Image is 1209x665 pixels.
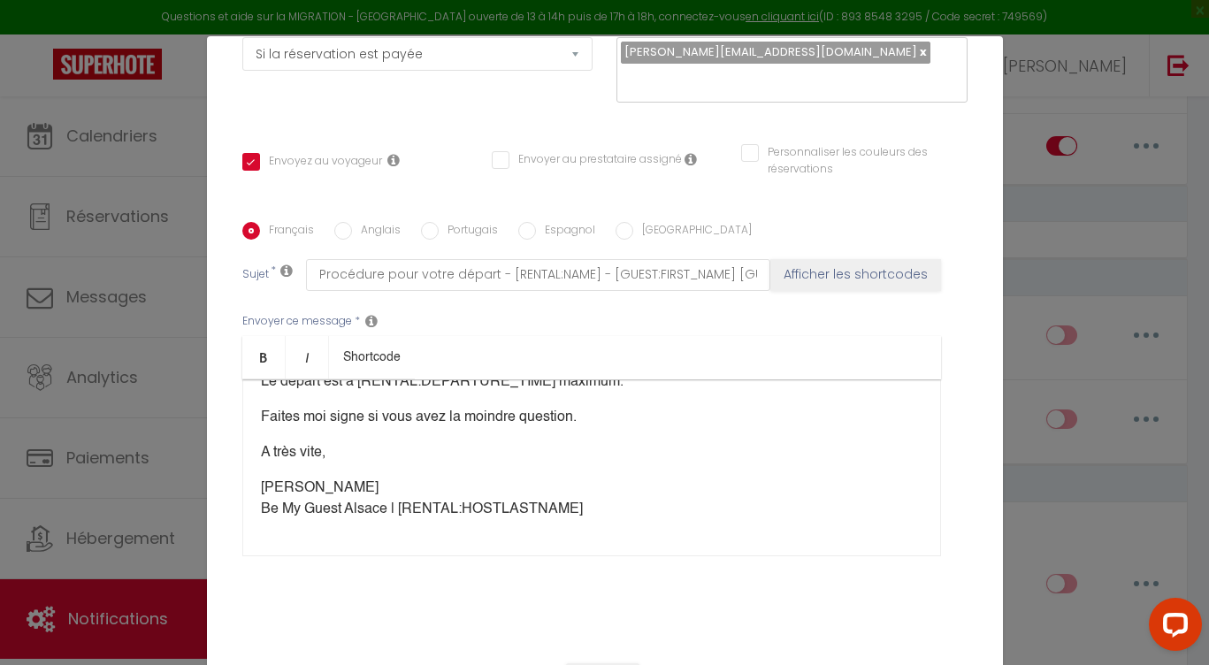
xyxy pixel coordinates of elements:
i: Subject [280,264,293,278]
p: A très vite, [261,442,922,463]
span: [PERSON_NAME][EMAIL_ADDRESS][DOMAIN_NAME] [624,43,917,60]
label: Sujet [242,266,269,285]
label: Anglais [352,222,401,241]
a: Shortcode [329,336,415,378]
a: Italic [286,336,329,378]
p: Faites moi signe si vous avez la moindre question. [261,407,922,428]
i: Message [365,314,378,328]
p: Le départ est à [RENTAL:DEPARTURE_TIME] maximum.​ [261,371,922,393]
a: Bold [242,336,286,378]
label: Français [260,222,314,241]
iframe: LiveChat chat widget [1135,591,1209,665]
i: Envoyer au voyageur [387,153,400,167]
label: Espagnol [536,222,595,241]
label: [GEOGRAPHIC_DATA] [633,222,752,241]
i: Envoyer au prestataire si il est assigné [685,152,697,166]
label: Envoyer ce message [242,313,352,330]
button: Afficher les shortcodes [770,259,941,291]
p: [PERSON_NAME] Be My Guest Alsace | [RENTAL:HOSTLASTNAME] [261,478,922,520]
label: Portugais [439,222,498,241]
label: Envoyez au voyageur [260,153,382,172]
